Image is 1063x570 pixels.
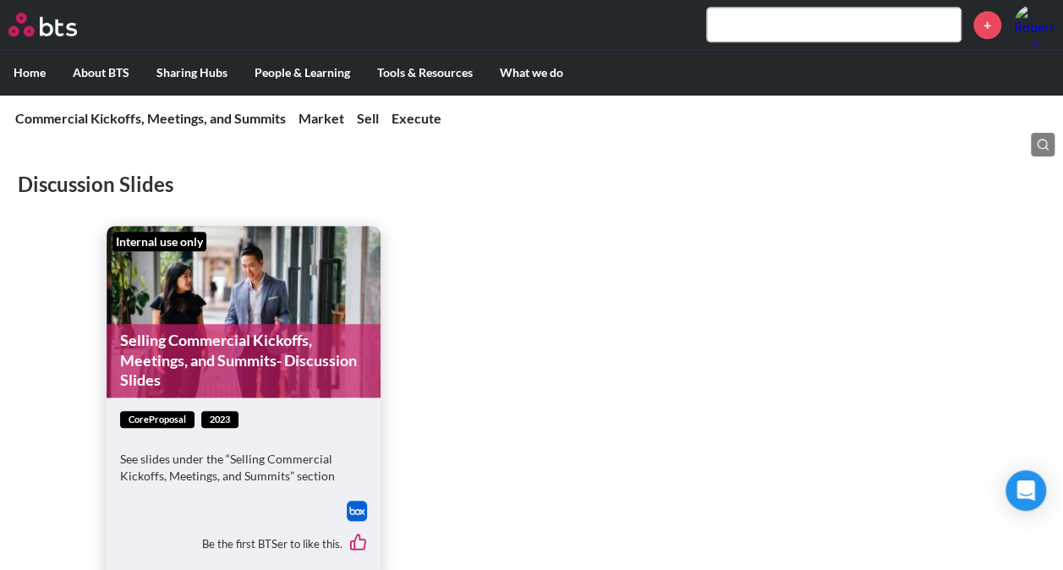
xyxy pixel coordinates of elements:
[120,521,368,568] div: Be the first BTSer to like this.
[8,13,108,36] a: Go home
[364,51,486,95] label: Tools & Resources
[201,411,238,429] span: 2023
[973,11,1001,39] a: +
[1014,4,1055,45] img: Roberto Burigo
[357,110,379,126] a: Sell
[299,110,344,126] a: Market
[59,51,143,95] label: About BTS
[107,324,381,397] a: Selling Commercial Kickoffs, Meetings, and Summits- Discussion Slides
[392,110,441,126] a: Execute
[120,411,195,429] span: coreProposal
[112,232,206,252] div: Internal use only
[241,51,364,95] label: People & Learning
[1005,470,1046,511] div: Open Intercom Messenger
[143,51,241,95] label: Sharing Hubs
[15,110,286,126] a: Commercial Kickoffs, Meetings, and Summits
[1014,4,1055,45] a: Profile
[120,451,368,484] p: See slides under the “Selling Commercial Kickoffs, Meetings, and Summits” section
[8,13,77,36] img: BTS Logo
[486,51,577,95] label: What we do
[347,501,367,521] img: Box logo
[347,501,367,521] a: Download file from Box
